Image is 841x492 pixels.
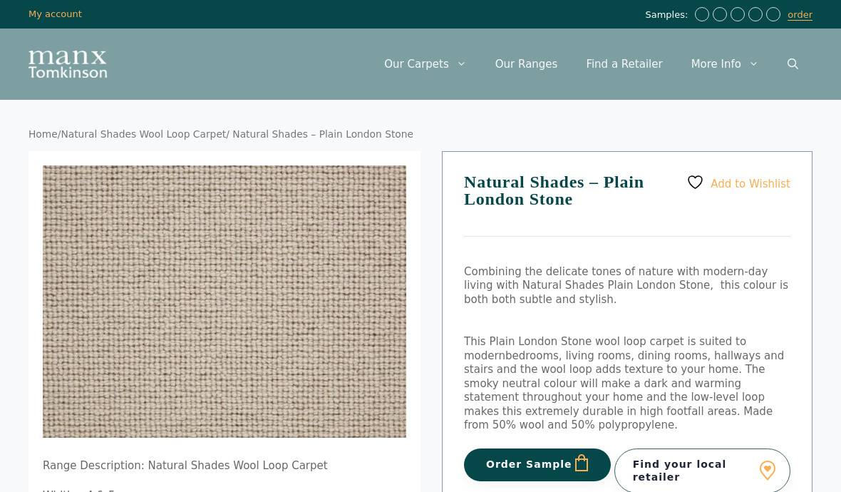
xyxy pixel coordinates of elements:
a: Natural Shades Wool Loop Carpet [61,128,226,140]
p: Range Description: Natural Shades Wool Loop Carpet [43,459,406,473]
h1: Natural Shades – Plain London Stone [464,173,790,237]
a: Home [29,128,58,140]
nav: Primary [370,43,812,86]
img: Manx Tomkinson [29,51,107,78]
span: bedrooms, living rooms, dining rooms, hallways and stairs and the wool loop adds texture to your ... [464,349,784,432]
button: Order Sample [464,449,611,481]
nav: Breadcrumb [29,128,812,141]
a: More Info [677,43,773,86]
a: Find a Retailer [572,43,676,86]
span: Combining the delicate tones of nature with modern-day living with Natural Shades Plain London St... [464,265,788,306]
a: Open Search Bar [773,43,812,86]
span: Add to Wishlist [711,177,790,190]
a: My account [29,9,82,19]
span: This Plain London Stone wool loop carpet is suited to modern [464,335,746,362]
span: Samples: [645,9,691,21]
a: order [788,9,812,21]
a: Add to Wishlist [686,173,790,191]
a: Our Ranges [481,43,572,86]
a: Our Carpets [370,43,481,86]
